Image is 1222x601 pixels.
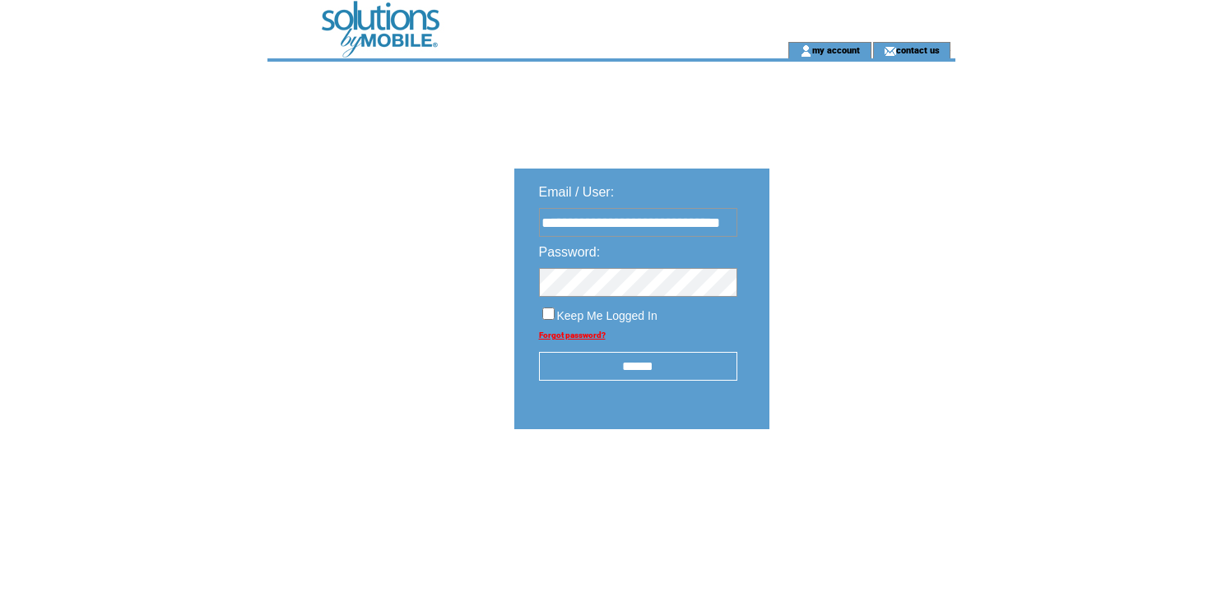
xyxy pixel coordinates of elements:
[884,44,896,58] img: contact_us_icon.gif
[800,44,812,58] img: account_icon.gif
[539,185,615,199] span: Email / User:
[539,245,601,259] span: Password:
[817,470,899,491] img: transparent.png
[539,331,606,340] a: Forgot password?
[812,44,860,55] a: my account
[896,44,940,55] a: contact us
[557,309,657,322] span: Keep Me Logged In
